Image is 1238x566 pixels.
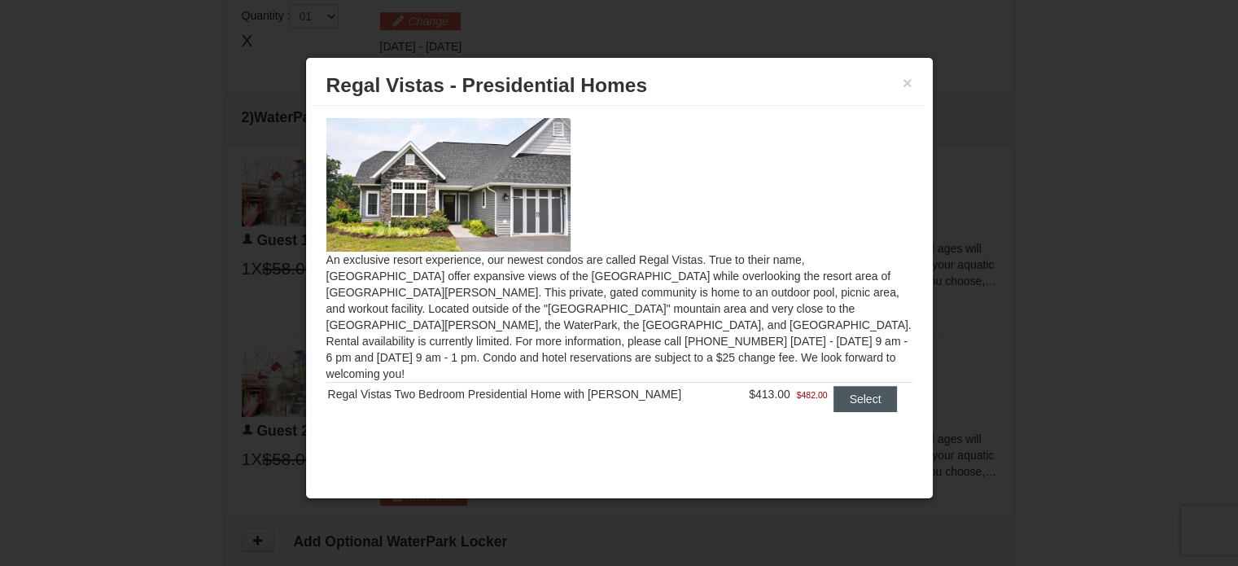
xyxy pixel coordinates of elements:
[314,106,925,445] div: An exclusive resort experience, our newest condos are called Regal Vistas. True to their name, [G...
[326,118,571,252] img: 19218991-1-902409a9.jpg
[833,386,898,412] button: Select
[328,386,734,402] div: Regal Vistas Two Bedroom Presidential Home with [PERSON_NAME]
[903,75,912,91] button: ×
[797,387,828,403] span: $482.00
[326,74,647,96] span: Regal Vistas - Presidential Homes
[749,388,790,401] span: $413.00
